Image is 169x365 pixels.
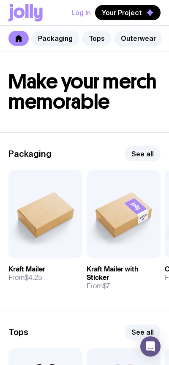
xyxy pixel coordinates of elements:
h3: Kraft Mailer [8,265,45,274]
span: $7 [103,282,110,290]
a: Kraft MailerFrom$4.25 [8,258,82,289]
span: $4.25 [25,273,42,282]
a: See all [125,146,161,161]
div: Open Intercom Messenger [140,336,161,357]
a: Packaging [31,31,79,46]
a: Kraft Mailer with StickerFrom$7 [87,258,161,297]
a: Outerwear [114,31,163,46]
span: Your Project [102,8,142,17]
span: From [8,274,42,282]
button: Log In [71,5,91,20]
span: Make your merch memorable [8,69,157,114]
a: Tops [82,31,112,46]
button: Your Project [95,5,161,20]
h2: Tops [8,327,28,337]
h2: Packaging [8,149,52,159]
h3: Kraft Mailer with Sticker [87,265,161,282]
a: See all [125,325,161,340]
span: From [87,282,110,290]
